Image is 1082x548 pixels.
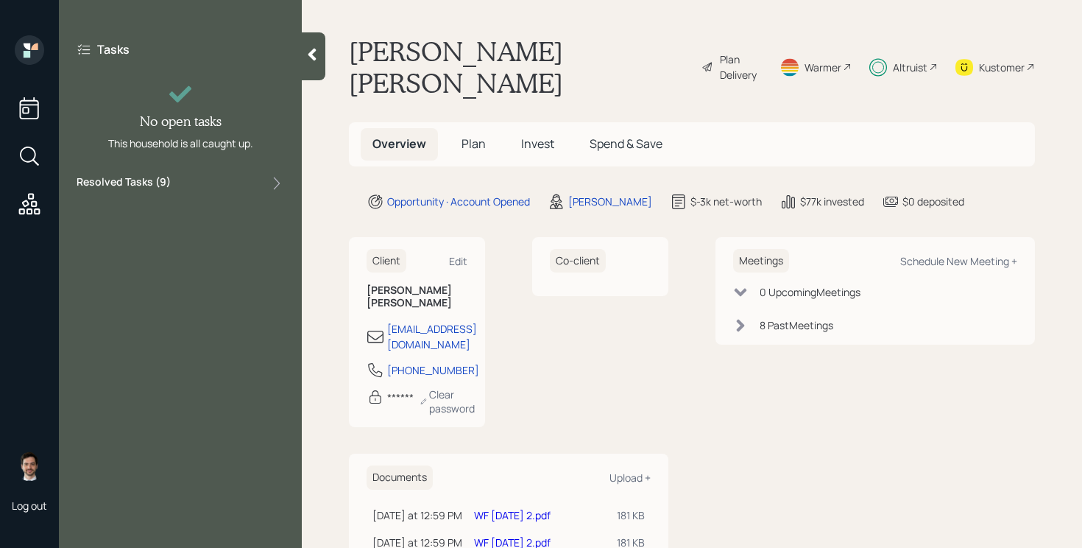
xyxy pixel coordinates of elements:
h4: No open tasks [140,113,222,130]
div: [PHONE_NUMBER] [387,362,479,378]
div: $-3k net-worth [690,194,762,209]
h6: Documents [367,466,433,490]
div: Altruist [893,60,927,75]
span: Overview [372,136,426,152]
div: Opportunity · Account Opened [387,194,530,209]
div: This household is all caught up. [108,136,253,151]
a: WF [DATE] 2.pdf [474,508,551,522]
div: $77k invested [800,194,864,209]
span: Invest [521,136,554,152]
div: $0 deposited [902,194,964,209]
h6: Meetings [733,249,789,273]
img: jonah-coleman-headshot.png [15,452,44,481]
div: Plan Delivery [720,52,762,82]
div: 0 Upcoming Meeting s [760,284,860,300]
span: Spend & Save [590,136,662,152]
div: Schedule New Meeting + [900,254,1017,268]
h6: Co-client [550,249,606,273]
h6: Client [367,249,406,273]
label: Tasks [97,41,130,57]
label: Resolved Tasks ( 9 ) [77,175,171,192]
div: Edit [449,254,467,268]
div: [DATE] at 12:59 PM [372,507,462,523]
div: Warmer [805,60,841,75]
div: Clear password [420,387,478,415]
h1: [PERSON_NAME] [PERSON_NAME] [349,35,690,99]
h6: [PERSON_NAME] [PERSON_NAME] [367,284,467,309]
div: 8 Past Meeting s [760,317,833,333]
div: Log out [12,499,47,513]
span: Plan [462,136,486,152]
div: Kustomer [979,60,1025,75]
div: [PERSON_NAME] [568,194,652,209]
div: 181 KB [617,507,645,523]
div: [EMAIL_ADDRESS][DOMAIN_NAME] [387,321,477,352]
div: Upload + [609,471,651,485]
